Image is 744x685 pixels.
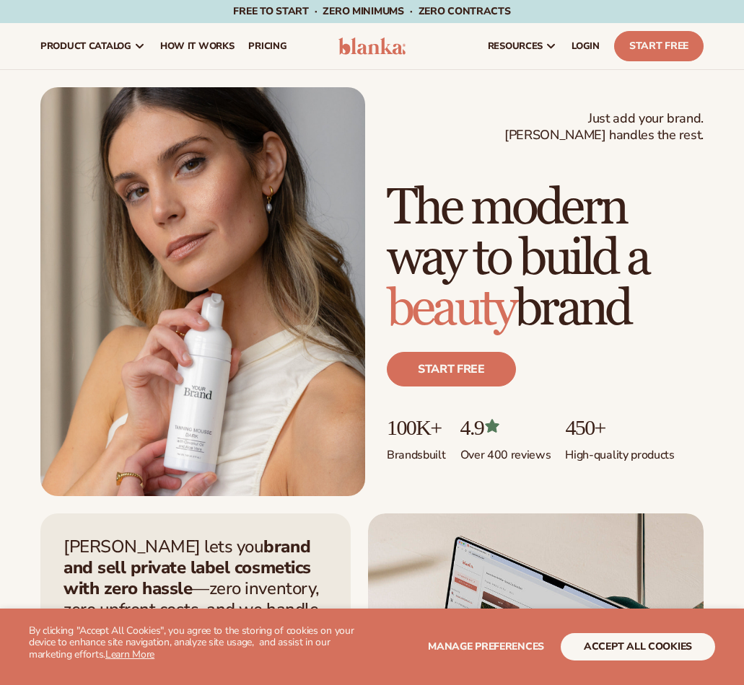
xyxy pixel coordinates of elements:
span: product catalog [40,40,131,52]
span: Just add your brand. [PERSON_NAME] handles the rest. [504,110,704,144]
p: By clicking "Accept All Cookies", you agree to the storing of cookies on your device to enhance s... [29,625,372,661]
h1: The modern way to build a brand [387,183,704,335]
img: Female holding tanning mousse. [40,87,365,496]
a: Start free [387,352,516,386]
strong: brand and sell private label cosmetics with zero hassle [64,535,311,600]
a: How It Works [153,23,242,69]
span: resources [488,40,543,52]
a: LOGIN [564,23,607,69]
button: Manage preferences [428,633,544,660]
a: pricing [241,23,294,69]
span: How It Works [160,40,235,52]
a: product catalog [33,23,153,69]
button: accept all cookies [561,633,715,660]
p: Over 400 reviews [460,439,551,463]
span: LOGIN [572,40,600,52]
p: High-quality products [565,439,674,463]
p: 100K+ [387,415,446,439]
a: resources [481,23,564,69]
p: 4.9 [460,415,551,439]
p: 450+ [565,415,674,439]
img: logo [338,37,406,55]
span: pricing [248,40,286,52]
span: Free to start · ZERO minimums · ZERO contracts [233,4,510,18]
p: Brands built [387,439,446,463]
a: Learn More [105,648,154,661]
span: beauty [387,278,515,340]
span: Manage preferences [428,640,544,653]
p: [PERSON_NAME] lets you —zero inventory, zero upfront costs, and we handle fulfillment for you. [64,536,328,640]
a: Start Free [614,31,704,61]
